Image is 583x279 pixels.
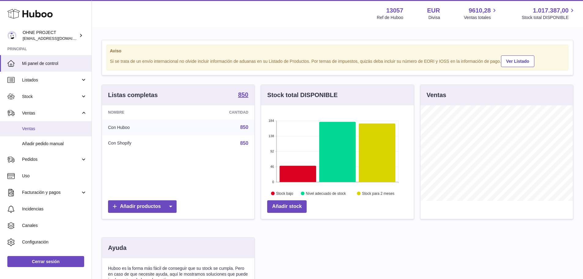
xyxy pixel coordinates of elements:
div: Si se trata de un envío internacional no olvide incluir información de aduanas en su Listado de P... [110,55,565,67]
span: Ventas [22,126,87,132]
span: 9610,28 [469,6,491,15]
th: Cantidad [183,105,255,119]
text: Nivel adecuado de stock [306,191,346,196]
span: Mi panel de control [22,61,87,66]
img: internalAdmin-13057@internal.huboo.com [7,31,17,40]
h3: Listas completas [108,91,158,99]
h3: Ayuda [108,244,126,252]
span: Stock [22,94,80,100]
span: Incidencias [22,206,87,212]
a: 850 [240,125,249,130]
td: Con Shopify [102,135,183,151]
a: 850 [240,141,249,146]
span: Ventas [22,110,80,116]
text: 184 [268,119,274,123]
text: 0 [272,180,274,184]
div: OHNE PROJECT [23,30,78,41]
h3: Stock total DISPONIBLE [267,91,338,99]
span: Añadir pedido manual [22,141,87,147]
span: 1.017.387,00 [533,6,569,15]
text: Stock bajo [276,191,293,196]
span: Canales [22,223,87,228]
text: Stock para 2 meses [362,191,394,196]
text: 92 [271,149,274,153]
a: Ver Listado [501,55,534,67]
span: Pedidos [22,156,80,162]
a: 9610,28 Ventas totales [464,6,498,21]
span: [EMAIL_ADDRESS][DOMAIN_NAME] [23,36,90,41]
span: Uso [22,173,87,179]
h3: Ventas [427,91,446,99]
text: 138 [268,134,274,138]
a: 850 [238,92,248,99]
span: Ventas totales [464,15,498,21]
span: Facturación y pagos [22,190,80,195]
a: 1.017.387,00 Stock total DISPONIBLE [522,6,576,21]
strong: EUR [427,6,440,15]
a: Añadir productos [108,200,177,213]
span: Configuración [22,239,87,245]
strong: Aviso [110,48,565,54]
span: Listados [22,77,80,83]
a: Cerrar sesión [7,256,84,267]
text: 46 [271,165,274,168]
div: Ref de Huboo [377,15,403,21]
strong: 850 [238,92,248,98]
th: Nombre [102,105,183,119]
span: Stock total DISPONIBLE [522,15,576,21]
strong: 13057 [386,6,403,15]
a: Añadir stock [267,200,307,213]
div: Divisa [428,15,440,21]
td: Con Huboo [102,119,183,135]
